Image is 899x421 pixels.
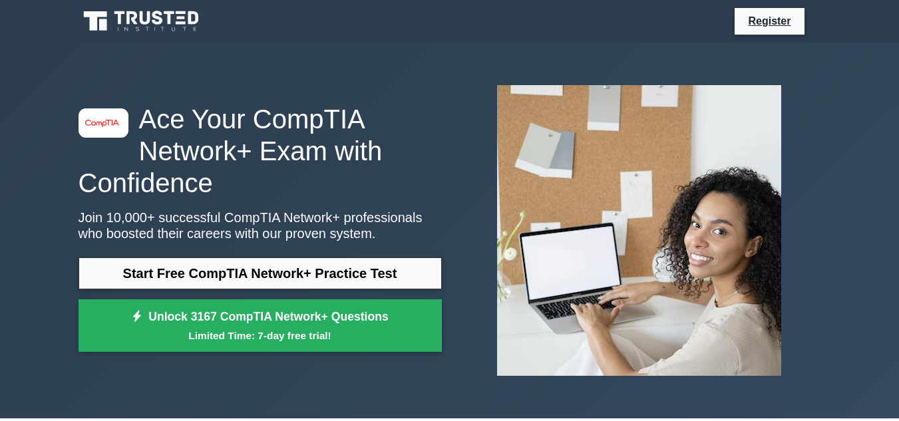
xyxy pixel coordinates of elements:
p: Join 10,000+ successful CompTIA Network+ professionals who boosted their careers with our proven ... [79,210,442,241]
a: Unlock 3167 CompTIA Network+ QuestionsLimited Time: 7-day free trial! [79,299,442,352]
a: Start Free CompTIA Network+ Practice Test [79,257,442,289]
h1: Ace Your CompTIA Network+ Exam with Confidence [79,103,442,199]
a: Register [740,13,799,29]
small: Limited Time: 7-day free trial! [95,328,425,343]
